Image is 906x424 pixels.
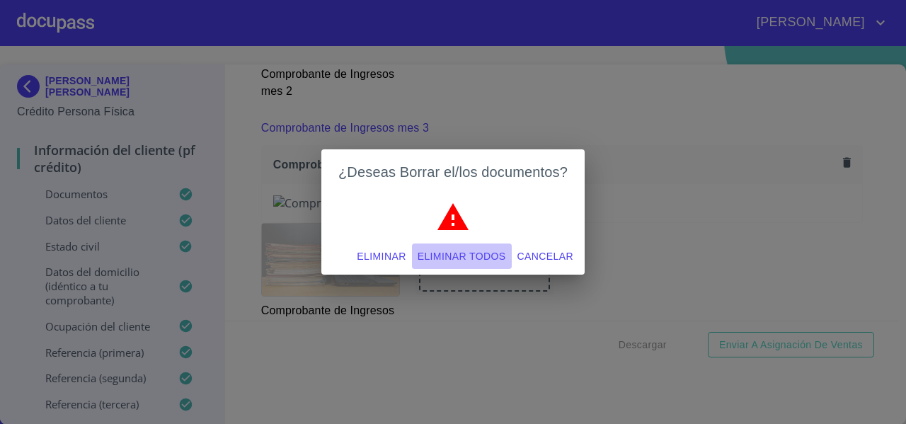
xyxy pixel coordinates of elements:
[517,248,573,265] span: Cancelar
[412,243,512,270] button: Eliminar todos
[351,243,411,270] button: Eliminar
[512,243,579,270] button: Cancelar
[357,248,406,265] span: Eliminar
[418,248,506,265] span: Eliminar todos
[338,161,568,183] h2: ¿Deseas Borrar el/los documentos?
